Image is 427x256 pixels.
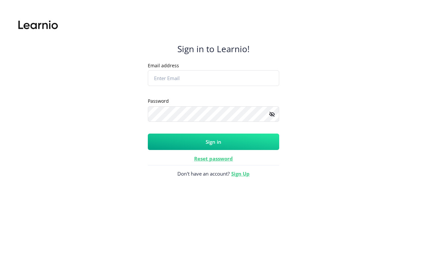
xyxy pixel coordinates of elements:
[194,155,233,162] a: Reset password
[148,134,279,150] button: Sign in
[18,18,58,32] img: Learnio.svg
[148,98,169,104] label: Password
[231,170,250,177] a: Sign Up
[148,70,279,86] input: Enter Email
[148,165,279,181] span: Don't have an account?
[148,62,179,69] label: Email address
[177,44,250,54] h4: Sign in to Learnio!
